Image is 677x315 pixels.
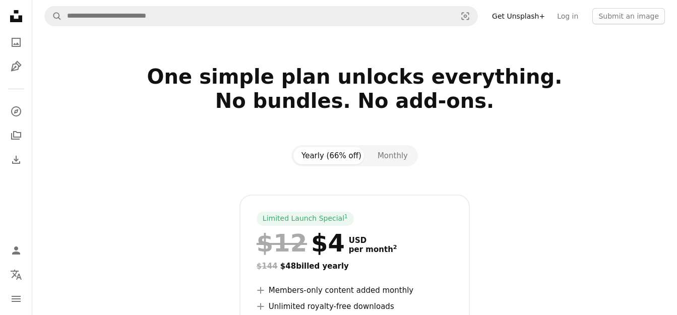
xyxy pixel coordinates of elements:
[6,125,26,146] a: Collections
[391,245,399,254] a: 2
[257,300,453,312] li: Unlimited royalty-free downloads
[592,8,665,24] button: Submit an image
[6,101,26,121] a: Explore
[349,245,397,254] span: per month
[45,7,62,26] button: Search Unsplash
[344,213,348,219] sup: 1
[44,6,478,26] form: Find visuals sitewide
[342,214,350,224] a: 1
[393,244,397,250] sup: 2
[6,6,26,28] a: Home — Unsplash
[257,212,354,226] div: Limited Launch Special
[6,32,26,52] a: Photos
[6,240,26,261] a: Log in / Sign up
[257,284,453,296] li: Members-only content added monthly
[257,260,453,272] div: $48 billed yearly
[453,7,477,26] button: Visual search
[257,230,345,256] div: $4
[6,289,26,309] button: Menu
[370,147,416,164] button: Monthly
[551,8,584,24] a: Log in
[349,236,397,245] span: USD
[257,262,278,271] span: $144
[6,265,26,285] button: Language
[6,56,26,77] a: Illustrations
[486,8,551,24] a: Get Unsplash+
[257,230,307,256] span: $12
[44,65,665,137] h2: One simple plan unlocks everything. No bundles. No add-ons.
[6,150,26,170] a: Download History
[293,147,370,164] button: Yearly (66% off)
